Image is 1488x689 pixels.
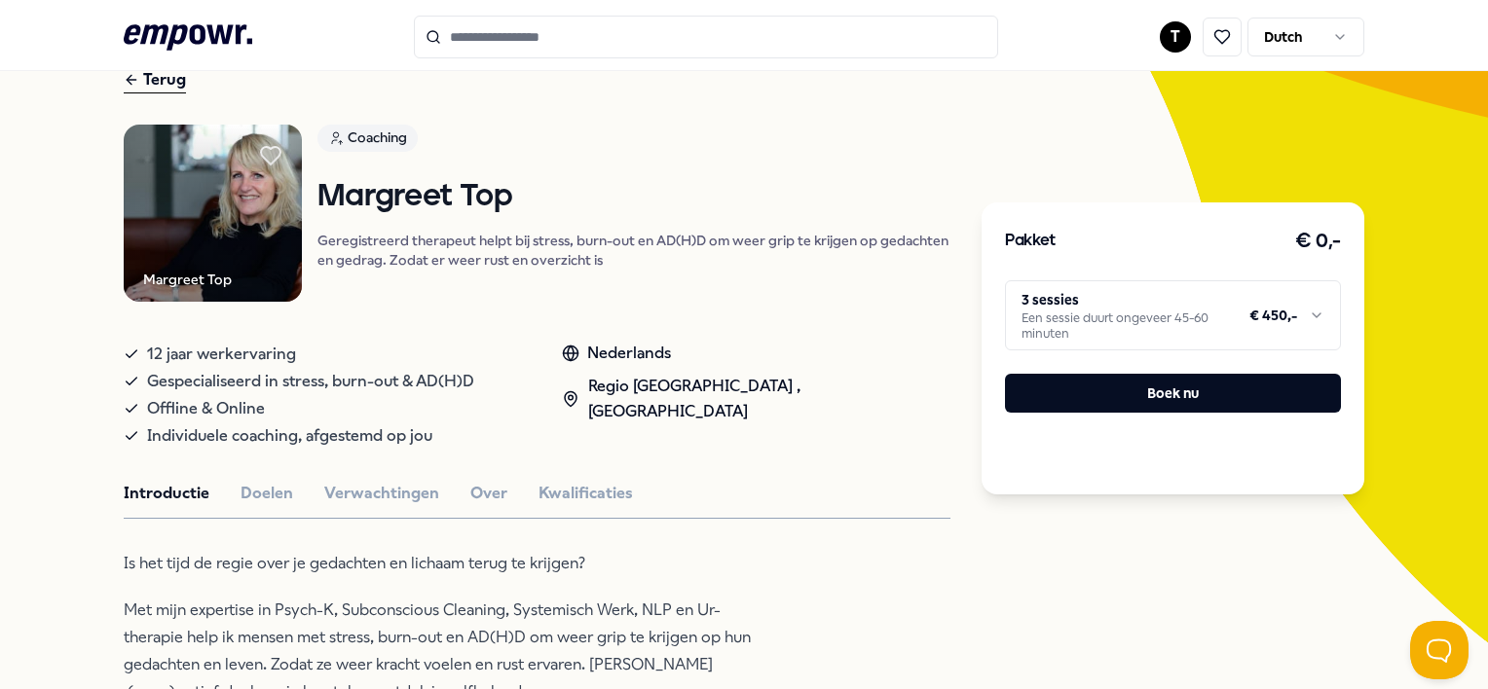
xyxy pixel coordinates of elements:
span: Offline & Online [147,395,265,422]
span: Gespecialiseerd in stress, burn-out & AD(H)D [147,368,474,395]
button: Doelen [241,481,293,506]
input: Search for products, categories or subcategories [414,16,998,58]
h3: € 0,- [1295,226,1341,257]
span: 12 jaar werkervaring [147,341,296,368]
button: Boek nu [1005,374,1340,413]
p: Is het tijd de regie over je gedachten en lichaam terug te krijgen? [124,550,757,577]
button: T [1160,21,1191,53]
div: Coaching [317,125,418,152]
div: Nederlands [562,341,950,366]
p: Geregistreerd therapeut helpt bij stress, burn-out en AD(H)D om weer grip te krijgen op gedachten... [317,231,950,270]
div: Margreet Top [143,269,232,290]
button: Introductie [124,481,209,506]
h1: Margreet Top [317,180,950,214]
iframe: Help Scout Beacon - Open [1410,621,1469,679]
a: Coaching [317,125,950,159]
div: Terug [124,67,186,93]
button: Over [470,481,507,506]
div: Regio [GEOGRAPHIC_DATA] , [GEOGRAPHIC_DATA] [562,374,950,423]
span: Individuele coaching, afgestemd op jou [147,422,432,450]
button: Kwalificaties [539,481,633,506]
h3: Pakket [1005,229,1056,254]
img: Product Image [124,125,302,303]
button: Verwachtingen [324,481,439,506]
